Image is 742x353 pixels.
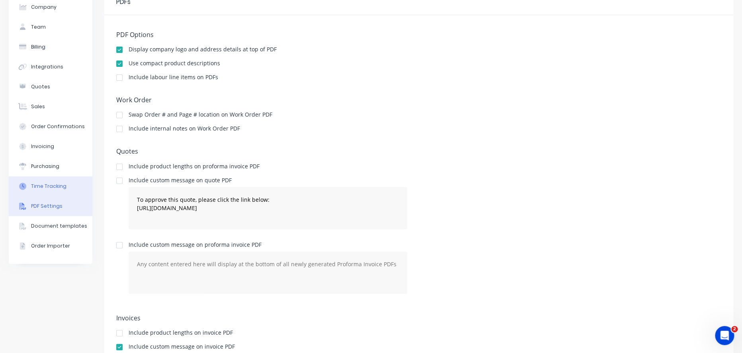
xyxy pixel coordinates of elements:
button: Team [9,17,92,37]
button: Purchasing [9,156,92,176]
div: Include product lengths on invoice PDF [129,330,233,335]
span: 2 [731,326,738,332]
button: PDF Settings [9,196,92,216]
div: Display company logo and address details at top of PDF [129,47,277,52]
div: Include labour line items on PDFs [129,74,218,80]
h5: Work Order [116,96,721,104]
button: Invoicing [9,137,92,156]
button: Integrations [9,57,92,77]
div: Include product lengths on proforma invoice PDF [129,164,260,169]
div: Swap Order # and Page # location on Work Order PDF [129,112,272,117]
div: Sales [31,103,45,110]
div: Include custom message on invoice PDF [129,344,407,349]
button: Sales [9,97,92,117]
h5: Invoices [116,314,721,322]
button: Time Tracking [9,176,92,196]
textarea: To approve this quote, please click the link below: [URL][DOMAIN_NAME] [129,187,407,229]
button: Quotes [9,77,92,97]
h5: PDF Options [116,31,721,39]
div: PDF Settings [31,203,62,210]
h5: Quotes [116,148,721,155]
div: Integrations [31,63,63,70]
button: Order Confirmations [9,117,92,137]
button: Billing [9,37,92,57]
div: Include custom message on quote PDF [129,177,407,183]
div: Include internal notes on Work Order PDF [129,126,240,131]
iframe: Intercom live chat [715,326,734,345]
div: Document templates [31,222,87,230]
div: Team [31,23,46,31]
div: Order Confirmations [31,123,85,130]
div: Time Tracking [31,183,66,190]
button: Order Importer [9,236,92,256]
div: Company [31,4,57,11]
div: Quotes [31,83,50,90]
div: Use compact product descriptions [129,60,220,66]
div: Purchasing [31,163,59,170]
div: Include custom message on proforma invoice PDF [129,242,407,248]
div: Billing [31,43,45,51]
div: Invoicing [31,143,54,150]
div: Order Importer [31,242,70,250]
button: Document templates [9,216,92,236]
